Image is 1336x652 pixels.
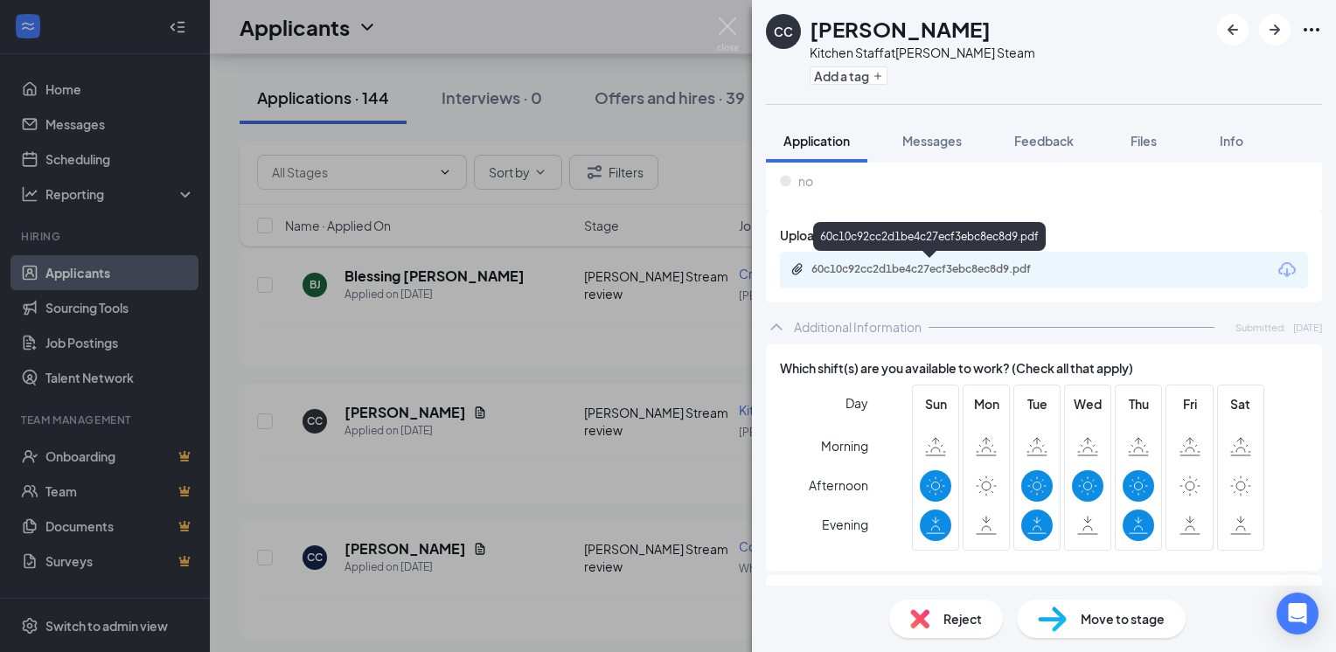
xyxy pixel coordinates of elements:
[811,262,1056,276] div: 60c10c92cc2d1be4c27ecf3ebc8ec8d9.pdf
[809,469,868,501] span: Afternoon
[813,222,1046,251] div: 60c10c92cc2d1be4c27ecf3ebc8ec8d9.pdf
[1174,394,1206,413] span: Fri
[1220,133,1243,149] span: Info
[810,14,991,44] h1: [PERSON_NAME]
[1021,394,1053,413] span: Tue
[902,133,962,149] span: Messages
[873,71,883,81] svg: Plus
[1301,19,1322,40] svg: Ellipses
[1259,14,1291,45] button: ArrowRight
[971,394,1002,413] span: Mon
[780,358,1133,378] span: Which shift(s) are you available to work? (Check all that apply)
[1277,593,1319,635] div: Open Intercom Messenger
[794,318,922,336] div: Additional Information
[774,23,793,40] div: CC
[821,430,868,461] span: Morning
[920,394,951,413] span: Sun
[822,509,868,540] span: Evening
[1131,133,1157,149] span: Files
[1277,260,1298,281] svg: Download
[783,133,850,149] span: Application
[1225,394,1256,413] span: Sat
[1014,133,1074,149] span: Feedback
[1081,609,1165,628] span: Move to stage
[790,262,1074,279] a: Paperclip60c10c92cc2d1be4c27ecf3ebc8ec8d9.pdf
[1217,14,1249,45] button: ArrowLeftNew
[845,393,868,413] span: Day
[798,171,813,191] span: no
[810,44,1035,61] div: Kitchen Staff at [PERSON_NAME] Steam
[1072,394,1103,413] span: Wed
[766,316,787,337] svg: ChevronUp
[780,225,872,245] span: Upload Resume
[1123,394,1154,413] span: Thu
[790,262,804,276] svg: Paperclip
[1235,320,1286,335] span: Submitted:
[1293,320,1322,335] span: [DATE]
[810,66,887,85] button: PlusAdd a tag
[1264,19,1285,40] svg: ArrowRight
[1222,19,1243,40] svg: ArrowLeftNew
[943,609,982,628] span: Reject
